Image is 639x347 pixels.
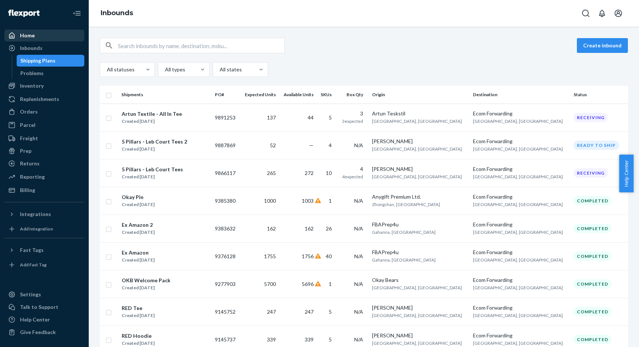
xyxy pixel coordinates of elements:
[20,95,59,103] div: Replenishments
[611,6,626,21] button: Open account menu
[17,67,85,79] a: Problems
[122,312,155,319] div: Created [DATE]
[20,186,35,194] div: Billing
[20,303,58,311] div: Talk to Support
[20,147,31,155] div: Prep
[354,142,363,148] span: N/A
[70,6,84,21] button: Close Navigation
[4,326,84,338] button: Give Feedback
[473,285,563,290] span: [GEOGRAPHIC_DATA], [GEOGRAPHIC_DATA]
[20,32,35,39] div: Home
[372,165,467,173] div: [PERSON_NAME]
[122,173,183,181] div: Created [DATE]
[122,284,170,292] div: Created [DATE]
[118,38,284,53] input: Search inbounds by name, destination, msku...
[4,42,84,54] a: Inbounds
[473,332,568,339] div: Ecom Forwarding
[302,198,314,204] span: 1003
[473,174,563,179] span: [GEOGRAPHIC_DATA], [GEOGRAPHIC_DATA]
[122,340,155,347] div: Created [DATE]
[122,138,187,145] div: 5 Pillars - Leb Court Tees 2
[305,225,314,232] span: 162
[329,281,332,287] span: 1
[372,332,467,339] div: [PERSON_NAME]
[101,9,133,17] a: Inbounds
[372,174,462,179] span: [GEOGRAPHIC_DATA], [GEOGRAPHIC_DATA]
[329,142,332,148] span: 4
[342,118,363,124] span: 3 expected
[267,170,276,176] span: 265
[329,336,332,343] span: 5
[4,314,84,326] a: Help Center
[4,93,84,105] a: Replenishments
[341,165,363,173] div: 4
[20,246,44,254] div: Fast Tags
[267,309,276,315] span: 247
[305,170,314,176] span: 272
[329,309,332,315] span: 5
[212,215,240,242] td: 9383632
[326,253,332,259] span: 40
[264,253,276,259] span: 1755
[264,281,276,287] span: 5700
[20,57,55,64] div: Shipping Plans
[4,223,84,235] a: Add Integration
[4,208,84,220] button: Integrations
[342,174,363,179] span: 4 expected
[219,66,220,73] input: All states
[619,155,633,192] span: Help Center
[317,86,338,104] th: SKUs
[122,304,155,312] div: RED Tee
[8,10,40,17] img: Flexport logo
[354,336,363,343] span: N/A
[372,313,462,318] span: [GEOGRAPHIC_DATA], [GEOGRAPHIC_DATA]
[4,30,84,41] a: Home
[4,244,84,256] button: Fast Tags
[354,309,363,315] span: N/A
[17,55,85,67] a: Shipping Plans
[473,249,568,256] div: Ecom Forwarding
[305,309,314,315] span: 247
[473,229,563,235] span: [GEOGRAPHIC_DATA], [GEOGRAPHIC_DATA]
[4,259,84,271] a: Add Fast Tag
[20,44,43,52] div: Inbounds
[122,110,182,118] div: Artun Textile - All In Tee
[473,257,563,263] span: [GEOGRAPHIC_DATA], [GEOGRAPHIC_DATA]
[338,86,369,104] th: Box Qty
[20,226,53,232] div: Add Integration
[4,171,84,183] a: Reporting
[308,114,314,121] span: 44
[164,66,165,73] input: All types
[279,86,317,104] th: Available Units
[106,66,107,73] input: All statuses
[372,276,467,284] div: Okay Bears
[122,118,182,125] div: Created [DATE]
[372,304,467,311] div: [PERSON_NAME]
[369,86,470,104] th: Origin
[20,210,51,218] div: Integrations
[571,86,628,104] th: Status
[4,106,84,118] a: Orders
[372,249,467,256] div: FBAPrep4u
[4,158,84,169] a: Returns
[20,316,50,323] div: Help Center
[329,198,332,204] span: 1
[20,329,56,336] div: Give Feedback
[372,146,462,152] span: [GEOGRAPHIC_DATA], [GEOGRAPHIC_DATA]
[4,132,84,144] a: Freight
[473,165,568,173] div: Ecom Forwarding
[577,38,628,53] button: Create inbound
[20,160,40,167] div: Returns
[372,110,467,117] div: Artun Teskstil
[20,291,41,298] div: Settings
[122,229,155,236] div: Created [DATE]
[574,113,608,122] div: Receiving
[574,279,612,289] div: Completed
[20,108,38,115] div: Orders
[473,276,568,284] div: Ecom Forwarding
[20,70,44,77] div: Problems
[122,221,155,229] div: Ex Amazon 2
[354,253,363,259] span: N/A
[473,304,568,311] div: Ecom Forwarding
[264,198,276,204] span: 1000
